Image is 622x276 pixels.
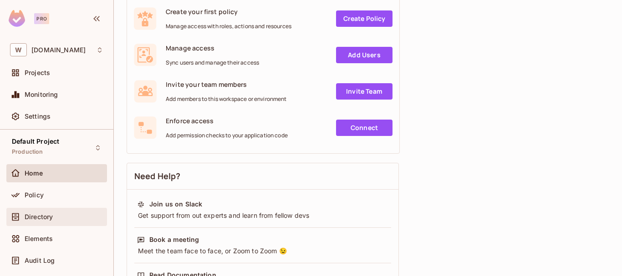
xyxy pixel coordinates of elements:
[10,43,27,56] span: W
[166,44,259,52] span: Manage access
[137,211,388,220] div: Get support from out experts and learn from fellow devs
[336,83,393,100] a: Invite Team
[134,171,181,182] span: Need Help?
[166,7,291,16] span: Create your first policy
[149,235,199,244] div: Book a meeting
[25,113,51,120] span: Settings
[166,23,291,30] span: Manage access with roles, actions and resources
[31,46,86,54] span: Workspace: worktual.com
[166,59,259,66] span: Sync users and manage their access
[149,200,202,209] div: Join us on Slack
[12,148,43,156] span: Production
[34,13,49,24] div: Pro
[12,138,59,145] span: Default Project
[336,120,393,136] a: Connect
[9,10,25,27] img: SReyMgAAAABJRU5ErkJggg==
[336,47,393,63] a: Add Users
[25,91,58,98] span: Monitoring
[25,69,50,76] span: Projects
[166,132,288,139] span: Add permission checks to your application code
[137,246,388,256] div: Meet the team face to face, or Zoom to Zoom 😉
[25,235,53,242] span: Elements
[25,170,43,177] span: Home
[25,191,44,199] span: Policy
[336,10,393,27] a: Create Policy
[25,257,55,264] span: Audit Log
[166,80,287,89] span: Invite your team members
[166,116,288,125] span: Enforce access
[166,95,287,103] span: Add members to this workspace or environment
[25,213,53,221] span: Directory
